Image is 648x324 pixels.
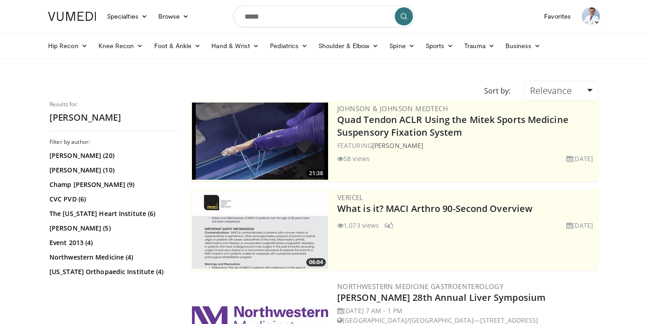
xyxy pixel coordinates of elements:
[337,113,569,138] a: Quad Tendon ACLR Using the Mitek Sports Medicine Suspensory Fixation System
[337,193,363,202] a: Vericel
[313,37,384,55] a: Shoulder & Elbow
[149,37,206,55] a: Foot & Ankle
[372,141,423,150] a: [PERSON_NAME]
[49,180,174,189] a: Champ [PERSON_NAME] (9)
[477,81,517,101] div: Sort by:
[49,101,177,108] p: Results for:
[233,5,415,27] input: Search topics, interventions
[337,141,597,150] div: FEATURING
[192,103,328,180] img: b78fd9da-dc16-4fd1-a89d-538d899827f1.300x170_q85_crop-smart_upscale.jpg
[420,37,459,55] a: Sports
[49,238,174,247] a: Event 2013 (4)
[524,81,599,101] a: Relevance
[48,12,96,21] img: VuMedi Logo
[337,291,545,304] a: [PERSON_NAME] 28th Annual Liver Symposium
[566,221,593,230] li: [DATE]
[49,253,174,262] a: Northwestern Medicine (4)
[43,37,93,55] a: Hip Recon
[459,37,500,55] a: Trauma
[337,282,504,291] a: Northwestern Medicine Gastroenterology
[582,7,600,25] img: Avatar
[306,258,326,266] span: 06:04
[49,138,177,146] h3: Filter by author:
[337,154,370,163] li: 58 views
[192,191,328,269] img: aa6cc8ed-3dbf-4b6a-8d82-4a06f68b6688.300x170_q85_crop-smart_upscale.jpg
[337,202,532,215] a: What is it? MACI Arthro 90-Second Overview
[530,84,572,97] span: Relevance
[49,209,174,218] a: The [US_STATE] Heart Institute (6)
[49,166,174,175] a: [PERSON_NAME] (10)
[539,7,576,25] a: Favorites
[384,221,393,230] li: 6
[49,112,177,123] h2: [PERSON_NAME]
[49,151,174,160] a: [PERSON_NAME] (20)
[153,7,195,25] a: Browse
[93,37,149,55] a: Knee Recon
[192,191,328,269] a: 06:04
[265,37,313,55] a: Pediatrics
[566,154,593,163] li: [DATE]
[337,221,379,230] li: 1,073 views
[192,103,328,180] a: 21:38
[500,37,546,55] a: Business
[49,195,174,204] a: CVC PVD (6)
[337,104,448,113] a: Johnson & Johnson MedTech
[206,37,265,55] a: Hand & Wrist
[49,224,174,233] a: [PERSON_NAME] (5)
[102,7,153,25] a: Specialties
[306,169,326,177] span: 21:38
[49,267,174,276] a: [US_STATE] Orthopaedic Institute (4)
[384,37,420,55] a: Spine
